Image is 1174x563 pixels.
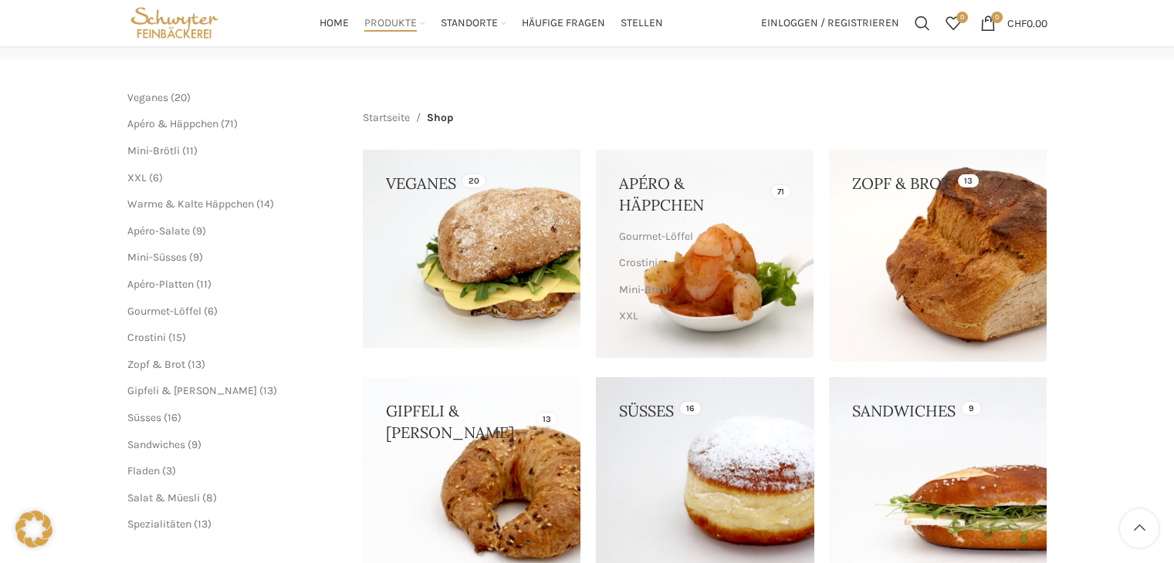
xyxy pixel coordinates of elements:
[127,224,190,238] a: Apéro-Salate
[127,91,168,104] a: Veganes
[522,16,605,31] span: Häufige Fragen
[127,491,200,504] a: Salat & Müesli
[127,358,185,371] a: Zopf & Brot
[127,251,187,264] a: Mini-Süsses
[1007,16,1027,29] span: CHF
[127,384,257,397] a: Gipfeli & [PERSON_NAME]
[1007,16,1047,29] bdi: 0.00
[263,384,273,397] span: 13
[973,8,1055,39] a: 0 CHF0.00
[127,305,201,318] a: Gourmet-Löffel
[127,331,166,344] a: Crostini
[127,438,185,451] a: Sandwiches
[127,117,218,130] a: Apéro & Häppchen
[208,305,214,318] span: 6
[127,197,254,211] a: Warme & Kalte Häppchen
[956,12,968,23] span: 0
[166,464,172,477] span: 3
[172,331,182,344] span: 15
[206,491,213,504] span: 8
[619,277,787,303] a: Mini-Brötli
[127,411,161,424] a: Süsses
[441,16,498,31] span: Standorte
[127,464,160,477] a: Fladen
[907,8,938,39] a: Suchen
[191,358,201,371] span: 13
[619,250,787,276] a: Crostini
[127,171,147,184] a: XXL
[127,144,180,157] a: Mini-Brötli
[619,303,787,329] a: XXL
[229,8,753,39] div: Main navigation
[938,8,969,39] div: Meine Wunschliste
[196,224,202,238] span: 9
[364,16,417,31] span: Produkte
[193,251,199,264] span: 9
[619,224,787,250] a: Gourmet-Löffel
[991,12,1003,23] span: 0
[427,110,453,126] span: Shop
[753,8,907,39] a: Einloggen / Registrieren
[127,15,222,29] a: Site logo
[127,517,191,531] a: Spezialitäten
[320,8,349,39] a: Home
[522,8,605,39] a: Häufige Fragen
[191,438,198,451] span: 9
[938,8,969,39] a: 0
[127,278,194,291] a: Apéro-Platten
[153,171,159,184] span: 6
[441,8,506,39] a: Standorte
[260,197,270,211] span: 14
[320,16,349,31] span: Home
[364,8,425,39] a: Produkte
[619,329,787,356] a: Warme & Kalte Häppchen
[198,517,208,531] span: 13
[186,144,194,157] span: 11
[200,278,208,291] span: 11
[363,110,453,126] nav: Breadcrumb
[174,91,187,104] span: 20
[225,117,234,130] span: 71
[1120,509,1159,548] a: Scroll to top button
[761,18,899,29] span: Einloggen / Registrieren
[621,8,663,39] a: Stellen
[621,16,663,31] span: Stellen
[363,110,410,126] a: Startseite
[167,411,178,424] span: 16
